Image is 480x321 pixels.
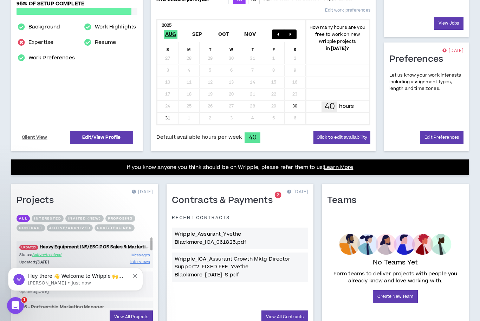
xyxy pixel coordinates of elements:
p: Recent Contracts [172,215,230,221]
p: How many hours are you free to work on new Wripple projects in [306,24,369,52]
button: Interested [32,215,64,222]
button: Click to edit availability [313,131,370,144]
a: Messages [131,252,150,258]
p: Form teams to deliver projects with people you already know and love working with. [330,270,461,284]
div: T [200,42,221,53]
p: No Teams Yet [373,258,418,268]
iframe: Intercom notifications message [5,253,146,302]
button: Active/Archived [47,224,93,231]
div: T [242,42,263,53]
a: Learn More [324,164,353,171]
p: [DATE] [287,189,308,196]
div: F [263,42,284,53]
button: Lost/Declined [95,224,134,231]
p: [DATE] [132,189,153,196]
a: Work Preferences [28,54,75,62]
span: Sep [191,30,204,39]
span: 2 [277,192,279,198]
p: Wripple_Assurant_Yvethe Blackmore_ICA_061825.pdf [175,230,305,246]
span: 1 [21,297,27,303]
h1: Projects [17,195,59,206]
a: Edit Preferences [420,131,463,144]
span: Default available hours per week [156,133,242,141]
p: Wripple_ICA_Assurant Growth Mktg Director Support2_FIXED FEE_Yvethe Blackmore_[DATE]_S.pdf [175,255,305,279]
p: If you know anyone you think should be on Wripple, please refer them to us! [127,163,353,172]
a: View Jobs [434,17,463,30]
p: hours [339,103,354,110]
a: Resume [95,38,116,47]
a: Work Highlights [95,23,136,31]
a: Edit/View Profile [70,131,133,144]
button: All [17,215,30,222]
img: empty [339,234,451,255]
p: Let us know your work interests including assignment types, length and time zones. [389,72,463,92]
h1: Contracts & Payments [172,195,278,206]
b: 2025 [162,22,172,28]
div: W [221,42,242,53]
sup: 2 [274,192,281,198]
a: Expertise [28,38,53,47]
span: UPDATED! [19,245,38,250]
a: UPDATED!Heavy Equipment INS/ESC POS Sales & Marketing Strategy [17,244,153,250]
a: Edit work preferences [325,4,370,17]
p: Status: [19,252,85,258]
a: Wripple_ICA_Assurant Growth Mktg Director Support2_FIXED FEE_Yvethe Blackmore_[DATE]_S.pdf [172,253,308,282]
a: Create New Team [373,290,418,303]
h1: Teams [327,195,362,206]
b: [DATE] ? [331,45,349,52]
h1: Preferences [389,54,449,65]
a: Wripple_Assurant_Yvethe Blackmore_ICA_061825.pdf [172,228,308,249]
span: Oct [216,30,231,39]
span: Aug [164,30,178,39]
p: [DATE] [442,47,463,54]
div: S [157,42,179,53]
div: M [179,42,200,53]
a: Client View [21,131,48,144]
iframe: Intercom live chat [7,297,24,314]
button: Invited (new) [65,215,103,222]
span: Active/Archived [32,252,62,257]
button: Contract [17,224,45,231]
button: Proposing [105,215,135,222]
span: Nov [243,30,257,39]
div: S [285,42,306,53]
a: Background [28,23,60,31]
